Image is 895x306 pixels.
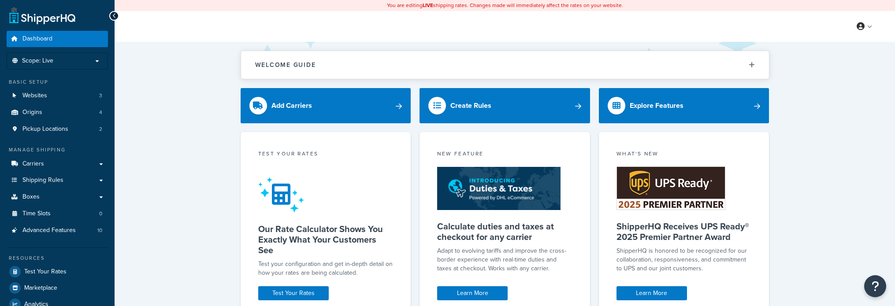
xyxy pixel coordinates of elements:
div: Explore Features [630,100,683,112]
span: 10 [97,227,102,234]
h5: Calculate duties and taxes at checkout for any carrier [437,221,572,242]
span: Pickup Locations [22,125,68,133]
span: Marketplace [24,284,57,292]
div: New Feature [437,150,572,160]
span: Shipping Rules [22,177,63,184]
a: Pickup Locations2 [7,121,108,137]
a: Add Carriers [241,88,411,123]
a: Test Your Rates [258,286,329,300]
a: Origins4 [7,104,108,121]
a: Test Your Rates [7,264,108,280]
div: Test your configuration and get in-depth detail on how your rates are being calculated. [258,260,394,277]
span: Carriers [22,160,44,168]
div: Basic Setup [7,78,108,86]
a: Learn More [616,286,687,300]
h5: Our Rate Calculator Shows You Exactly What Your Customers See [258,224,394,255]
span: Websites [22,92,47,100]
h2: Welcome Guide [255,62,316,68]
li: Origins [7,104,108,121]
a: Boxes [7,189,108,205]
a: Learn More [437,286,508,300]
div: Add Carriers [271,100,312,112]
div: What's New [616,150,752,160]
span: Advanced Features [22,227,76,234]
li: Time Slots [7,206,108,222]
span: 4 [99,109,102,116]
b: LIVE [423,1,433,9]
span: Scope: Live [22,57,53,65]
span: Boxes [22,193,40,201]
a: Shipping Rules [7,172,108,188]
div: Test your rates [258,150,394,160]
p: ShipperHQ is honored to be recognized for our collaboration, responsiveness, and commitment to UP... [616,247,752,273]
a: Carriers [7,156,108,172]
button: Welcome Guide [241,51,769,79]
button: Open Resource Center [864,275,886,297]
a: Dashboard [7,31,108,47]
span: 3 [99,92,102,100]
h5: ShipperHQ Receives UPS Ready® 2025 Premier Partner Award [616,221,752,242]
div: Resources [7,254,108,262]
span: Dashboard [22,35,52,43]
a: Explore Features [599,88,769,123]
span: 0 [99,210,102,218]
span: 2 [99,125,102,133]
a: Time Slots0 [7,206,108,222]
div: Manage Shipping [7,146,108,154]
span: Time Slots [22,210,51,218]
a: Websites3 [7,88,108,104]
li: Pickup Locations [7,121,108,137]
span: Origins [22,109,42,116]
a: Create Rules [420,88,590,123]
div: Create Rules [450,100,491,112]
a: Advanced Features10 [7,222,108,239]
li: Websites [7,88,108,104]
span: Test Your Rates [24,268,67,276]
p: Adapt to evolving tariffs and improve the cross-border experience with real-time duties and taxes... [437,247,572,273]
a: Marketplace [7,280,108,296]
li: Advanced Features [7,222,108,239]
